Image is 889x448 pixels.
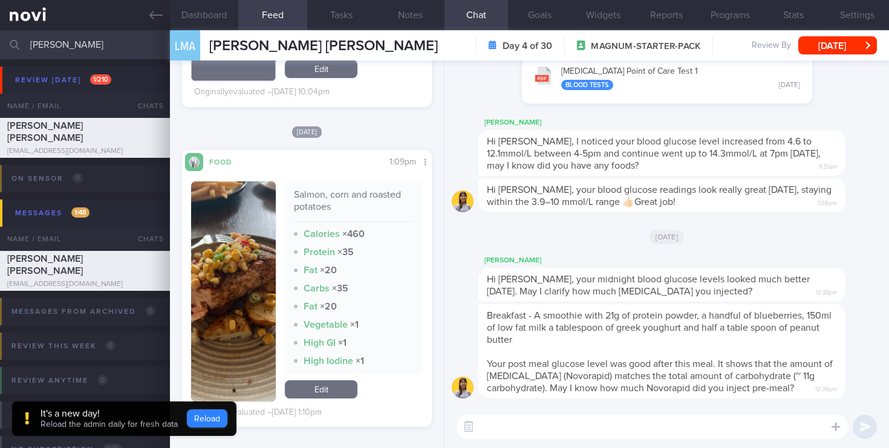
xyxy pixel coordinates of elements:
[97,375,108,385] span: 0
[819,160,837,171] span: 11:51am
[487,359,833,393] span: Your post meal glucose level was good after this meal. It shows that the amount of [MEDICAL_DATA]...
[342,229,365,239] strong: × 460
[304,338,336,348] strong: High GI
[478,253,882,268] div: [PERSON_NAME]
[304,229,340,239] strong: Calories
[487,311,832,345] span: Breakfast - A smoothie with 21g of protein powder, a handful of blueberries, 150ml of low fat mil...
[320,265,337,275] strong: × 20
[90,74,111,85] span: 1 / 210
[191,181,276,401] img: Salmon, corn and roasted potatoes
[350,320,359,330] strong: × 1
[815,382,837,394] span: 12:39pm
[817,196,837,207] span: 3:58pm
[73,173,83,183] span: 0
[487,137,821,170] span: Hi [PERSON_NAME], I noticed your blood glucose level increased from 4.6 to 12.1mmol/L between 4-5...
[561,80,613,90] div: Blood Tests
[304,247,335,257] strong: Protein
[285,380,357,398] a: Edit
[816,285,837,297] span: 12:33pm
[12,72,114,88] div: Review [DATE]
[294,189,414,222] div: Salmon, corn and roasted potatoes
[304,265,317,275] strong: Fat
[194,407,322,418] div: Originally evaluated – [DATE] 1:10pm
[7,121,83,143] span: [PERSON_NAME] [PERSON_NAME]
[304,356,353,366] strong: High Iodine
[292,126,322,138] span: [DATE]
[41,420,178,429] span: Reload the admin daily for fresh data
[528,59,806,97] button: [MEDICAL_DATA] Point of Care Test 1 Blood Tests [DATE]
[122,94,170,118] div: Chats
[203,156,252,166] div: Food
[304,320,348,330] strong: Vegetable
[8,304,158,320] div: Messages from Archived
[650,230,684,244] span: [DATE]
[779,81,800,90] div: [DATE]
[8,338,119,354] div: Review this week
[122,227,170,251] div: Chats
[8,407,123,423] div: No review date
[320,302,337,311] strong: × 20
[304,284,330,293] strong: Carbs
[561,67,800,91] div: [MEDICAL_DATA] Point of Care Test 1
[167,23,203,70] div: LMA
[285,60,357,78] a: Edit
[752,41,791,51] span: Review By
[105,340,116,351] span: 0
[7,280,163,289] div: [EMAIL_ADDRESS][DOMAIN_NAME]
[503,40,552,52] strong: Day 4 of 30
[12,205,93,221] div: Messages
[487,185,832,207] span: Hi [PERSON_NAME], your blood glucose readings look really great [DATE], staying within the 3.9–10...
[8,372,111,389] div: Review anytime
[356,356,364,366] strong: × 1
[41,407,178,420] div: It's a new day!
[304,302,317,311] strong: Fat
[194,87,330,98] div: Originally evaluated – [DATE] 10:04pm
[487,274,810,296] span: Hi [PERSON_NAME], your midnight blood glucose levels looked much better [DATE]. May I clarify how...
[338,338,347,348] strong: × 1
[337,247,354,257] strong: × 35
[798,36,877,54] button: [DATE]
[8,170,86,187] div: On sensor
[478,115,882,130] div: [PERSON_NAME]
[7,147,163,156] div: [EMAIL_ADDRESS][DOMAIN_NAME]
[7,254,83,276] span: [PERSON_NAME] [PERSON_NAME]
[389,158,416,166] span: 1:09pm
[209,39,438,53] span: [PERSON_NAME] [PERSON_NAME]
[591,41,700,53] span: MAGNUM-STARTER-PACK
[71,207,90,218] span: 1 / 48
[187,409,227,427] button: Reload
[145,306,155,316] span: 0
[332,284,348,293] strong: × 35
